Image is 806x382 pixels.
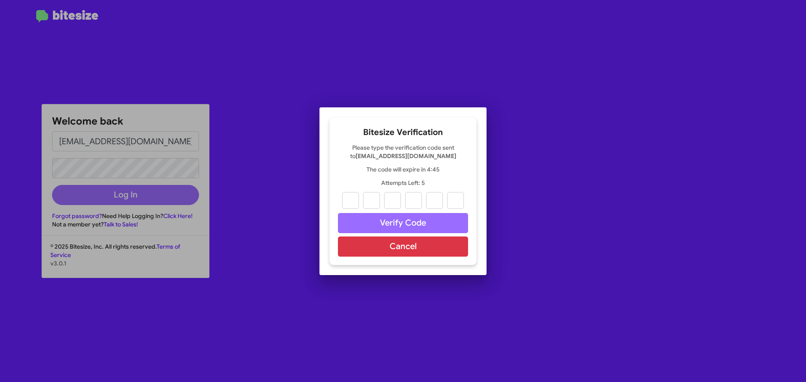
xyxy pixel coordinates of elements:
[338,236,468,257] button: Cancel
[338,213,468,233] button: Verify Code
[338,179,468,187] p: Attempts Left: 5
[338,165,468,174] p: The code will expire in 4:45
[338,126,468,139] h2: Bitesize Verification
[338,143,468,160] p: Please type the verification code sent to
[356,152,456,160] strong: [EMAIL_ADDRESS][DOMAIN_NAME]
